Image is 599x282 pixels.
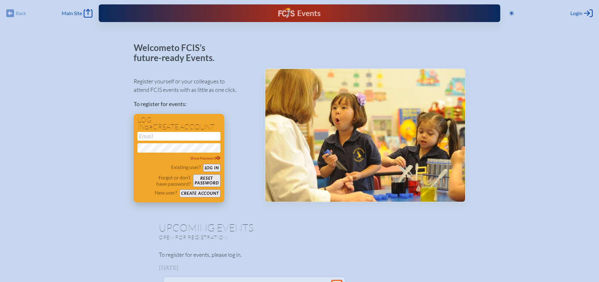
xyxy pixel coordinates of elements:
p: To register for events, please log in. [159,251,441,259]
p: To register for events: [134,100,255,108]
p: Forgot or don’t have password? [137,174,191,187]
span: Login [570,10,582,16]
p: Existing user? [171,164,201,170]
p: Register yourself or your colleagues to attend FCIS events with as little as one click. [134,77,255,94]
div: FCIS Events — Future ready [209,8,390,19]
h1: Log in create account [137,116,220,131]
span: Show Password [190,156,220,161]
a: Main Site [62,9,92,18]
button: Create account [180,189,220,197]
p: Welcome to FCIS’s future-ready Events. [134,43,222,63]
h3: [DATE] [159,265,441,271]
p: Open for registration [159,234,325,240]
input: Email [137,132,220,141]
span: or [145,124,153,131]
button: Log in [203,164,220,172]
button: Resetpassword [193,174,220,187]
p: New user? [155,189,177,196]
span: Main Site [62,10,82,16]
img: Events [265,69,465,202]
h1: Upcoming Events [159,223,441,233]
